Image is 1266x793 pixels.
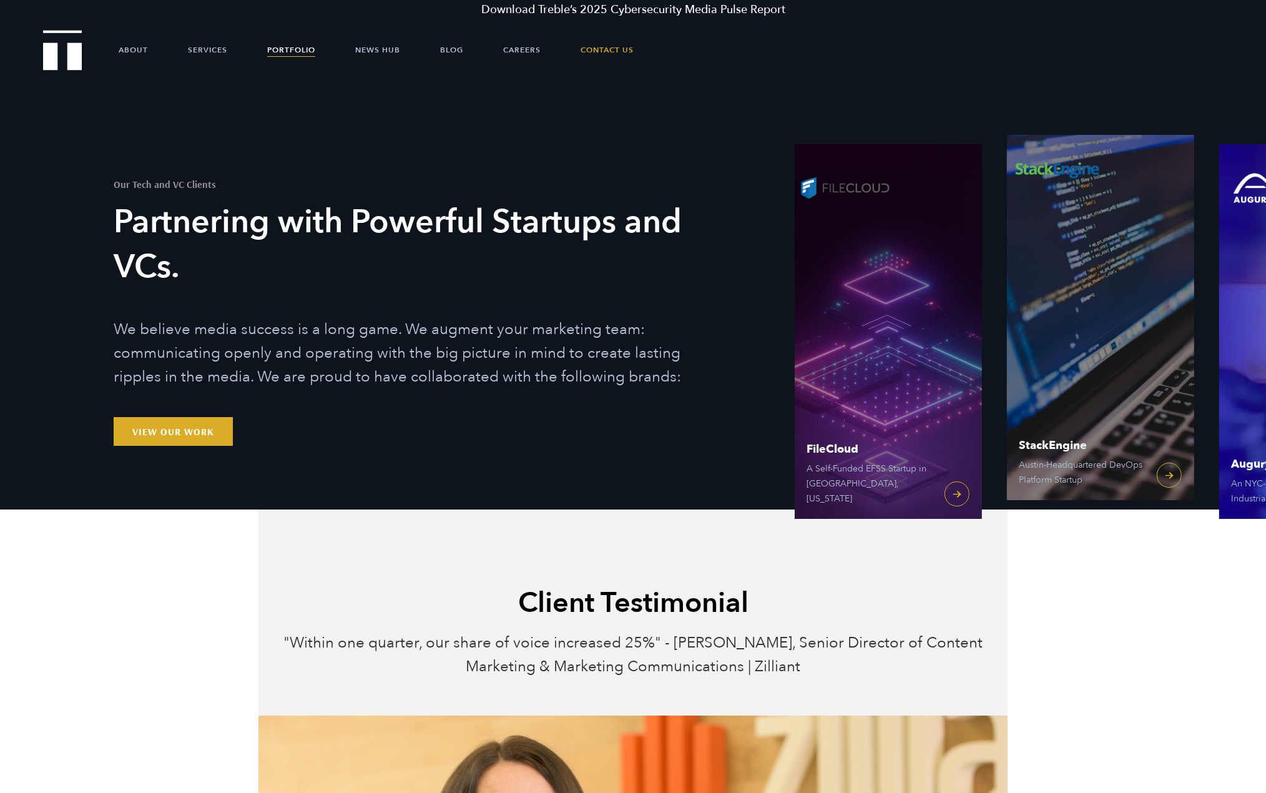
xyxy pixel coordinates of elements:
a: Blog [440,31,463,69]
a: FileCloud [794,144,981,519]
h1: Our Tech and VC Clients [114,179,726,189]
span: StackEngine [1019,440,1144,451]
a: StackEngine [1006,126,1194,500]
a: News Hub [355,31,400,69]
a: View Our Work [114,417,233,446]
h3: Partnering with Powerful Startups and VCs. [114,200,726,290]
img: StackEngine logo [1006,144,1106,194]
p: We believe media success is a long game. We augment your marketing team: communicating openly and... [114,318,726,389]
a: Portfolio [267,31,315,69]
a: Careers [503,31,541,69]
span: A Self-Funded EFSS Startup in [GEOGRAPHIC_DATA], [US_STATE] [807,461,931,506]
a: Contact Us [581,31,634,69]
span: FileCloud [807,444,931,455]
img: Treble logo [43,30,82,70]
a: Treble Homepage [44,31,81,69]
h2: Client Testimonial [268,584,998,622]
a: About [119,31,148,69]
span: Austin-Headquartered DevOps Platform Startup [1019,458,1144,488]
a: Services [188,31,227,69]
img: FileCloud logo [794,163,894,213]
p: "Within one quarter, our share of voice increased 25%" - [PERSON_NAME], Senior Director of Conten... [268,631,998,701]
